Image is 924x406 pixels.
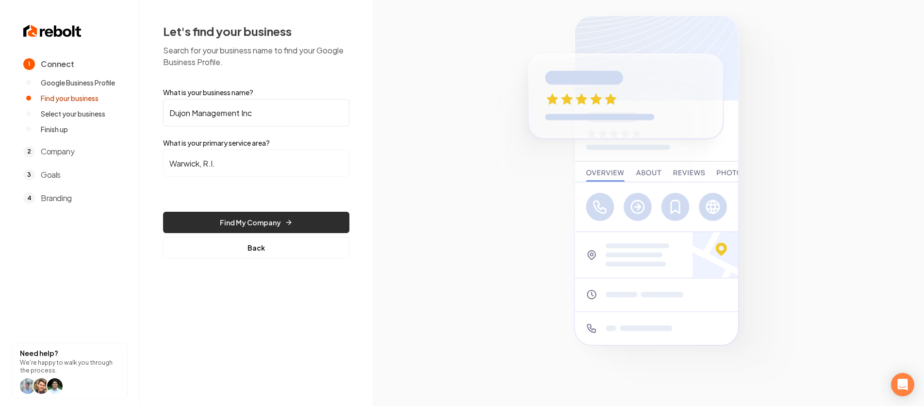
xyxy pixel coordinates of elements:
span: Goals [41,169,61,181]
p: We're happy to walk you through the process. [20,359,119,374]
span: Branding [41,192,72,204]
span: 4 [23,192,35,204]
p: Search for your business name to find your Google Business Profile. [163,45,349,68]
h2: Let's find your business [163,23,349,39]
button: Find My Company [163,212,349,233]
img: help icon arwin [47,378,63,394]
img: Google Business Profile [483,3,814,403]
span: Connect [41,58,74,70]
strong: Need help? [20,349,58,357]
label: What is your primary service area? [163,138,349,148]
input: Company Name [163,99,349,126]
span: 2 [23,146,35,157]
label: What is your business name? [163,87,349,97]
img: Rebolt Logo [23,23,82,39]
span: Find your business [41,93,99,103]
span: 3 [23,169,35,181]
span: Google Business Profile [41,78,115,87]
button: Back [163,237,349,258]
span: 1 [23,58,35,70]
span: Company [41,146,74,157]
button: Need help?We're happy to walk you through the process.help icon Willhelp icon Willhelp icon arwin [12,343,128,398]
input: City or county or neighborhood [163,150,349,177]
span: Select your business [41,109,105,118]
img: help icon Will [20,378,35,394]
div: Open Intercom Messenger [891,373,914,396]
img: help icon Will [33,378,49,394]
span: Finish up [41,124,68,134]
